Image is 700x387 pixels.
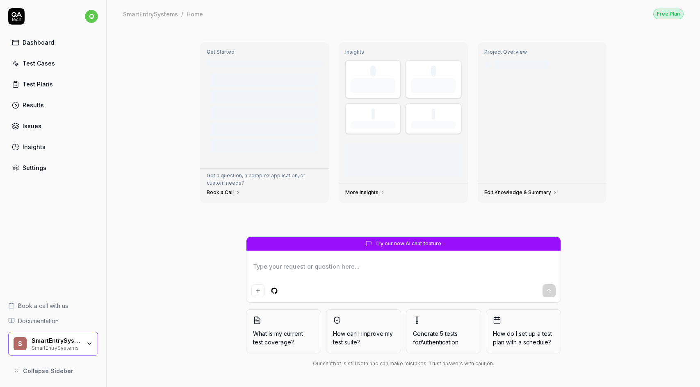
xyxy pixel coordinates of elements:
h3: Project Overview [484,49,600,55]
div: Test Cases (enabled) [411,78,456,93]
button: Add attachment [251,284,264,297]
p: Got a question, a complex application, or custom needs? [207,172,323,187]
a: Insights [8,139,98,155]
div: Test Cases [23,59,55,68]
button: How do I set up a test plan with a schedule? [486,309,561,353]
button: SSmartEntrySystemsSmartEntrySystems [8,332,98,356]
a: Results [8,97,98,113]
span: Documentation [18,317,59,325]
div: Dashboard [23,38,54,47]
div: - [432,109,435,120]
span: q [85,10,98,23]
a: Free Plan [653,8,684,19]
div: Insights [23,143,46,151]
span: Collapse Sidebar [23,367,73,375]
span: Try our new AI chat feature [375,240,441,247]
div: Results [23,101,44,109]
div: Our chatbot is still beta and can make mistakes. Trust answers with caution. [246,360,561,367]
div: Success Rate [351,121,395,129]
div: 0 [431,66,436,77]
h3: Insights [345,49,461,55]
button: Generate 5 tests forAuthentication [406,309,481,353]
span: How do I set up a test plan with a schedule? [493,329,554,346]
button: Collapse Sidebar [8,362,98,379]
span: S [14,337,27,350]
div: Last crawled [DATE] [494,60,549,69]
a: Book a Call [207,189,240,196]
div: SmartEntrySystems [123,10,178,18]
div: Home [187,10,203,18]
a: Settings [8,160,98,176]
a: Test Plans [8,76,98,92]
button: q [85,8,98,25]
div: Test Plans [23,80,53,88]
div: - [372,109,375,120]
span: Generate 5 tests for Authentication [413,330,458,346]
div: Free Plan [653,9,684,19]
div: SmartEntrySystems [32,344,81,351]
a: Dashboard [8,34,98,50]
div: SmartEntrySystems [32,337,81,344]
a: Issues [8,118,98,134]
div: Settings [23,163,46,172]
div: 0 [370,66,376,77]
a: More Insights [345,189,385,196]
span: What is my current test coverage? [253,329,314,346]
a: Edit Knowledge & Summary [484,189,558,196]
div: / [181,10,183,18]
a: Documentation [8,317,98,325]
a: Test Cases [8,55,98,71]
span: Book a call with us [18,301,68,310]
a: Book a call with us [8,301,98,310]
button: What is my current test coverage? [246,309,321,353]
span: How can I improve my test suite? [333,329,394,346]
div: Test Executions (last 30 days) [351,78,395,93]
h3: Get Started [207,49,323,55]
button: How can I improve my test suite? [326,309,401,353]
div: Issues [23,122,41,130]
div: Avg Duration [411,121,456,129]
